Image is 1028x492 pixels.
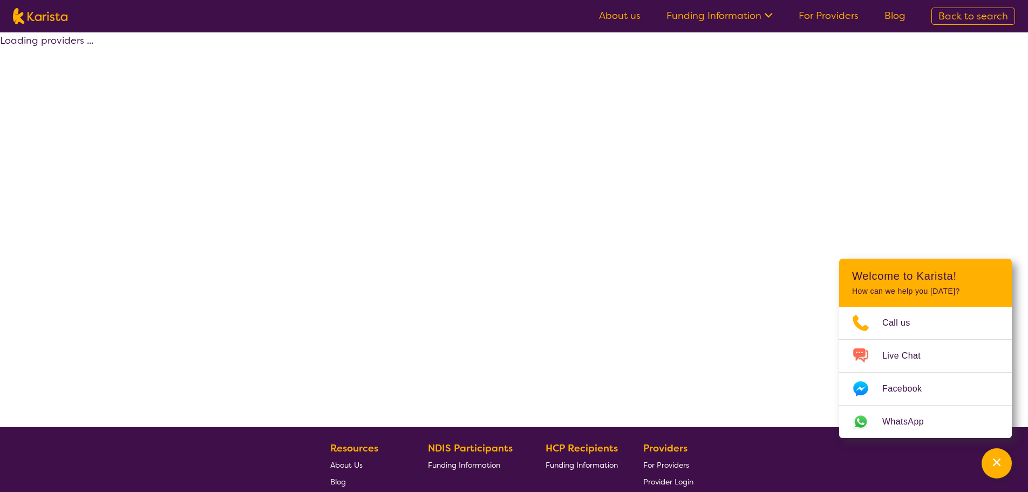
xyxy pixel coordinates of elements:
[666,9,773,22] a: Funding Information
[546,442,618,455] b: HCP Recipients
[428,460,500,470] span: Funding Information
[839,406,1012,438] a: Web link opens in a new tab.
[599,9,641,22] a: About us
[799,9,859,22] a: For Providers
[852,287,999,296] p: How can we help you [DATE]?
[852,269,999,282] h2: Welcome to Karista!
[643,442,687,455] b: Providers
[931,8,1015,25] a: Back to search
[428,456,521,473] a: Funding Information
[330,473,403,490] a: Blog
[839,259,1012,438] div: Channel Menu
[643,456,693,473] a: For Providers
[882,348,934,364] span: Live Chat
[938,10,1008,23] span: Back to search
[330,460,363,470] span: About Us
[546,460,618,470] span: Funding Information
[882,414,937,430] span: WhatsApp
[882,315,923,331] span: Call us
[884,9,906,22] a: Blog
[982,448,1012,478] button: Channel Menu
[330,456,403,473] a: About Us
[643,473,693,490] a: Provider Login
[643,477,693,487] span: Provider Login
[643,460,689,470] span: For Providers
[330,477,346,487] span: Blog
[428,442,513,455] b: NDIS Participants
[839,307,1012,438] ul: Choose channel
[546,456,618,473] a: Funding Information
[330,442,378,455] b: Resources
[13,8,67,24] img: Karista logo
[882,381,935,397] span: Facebook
